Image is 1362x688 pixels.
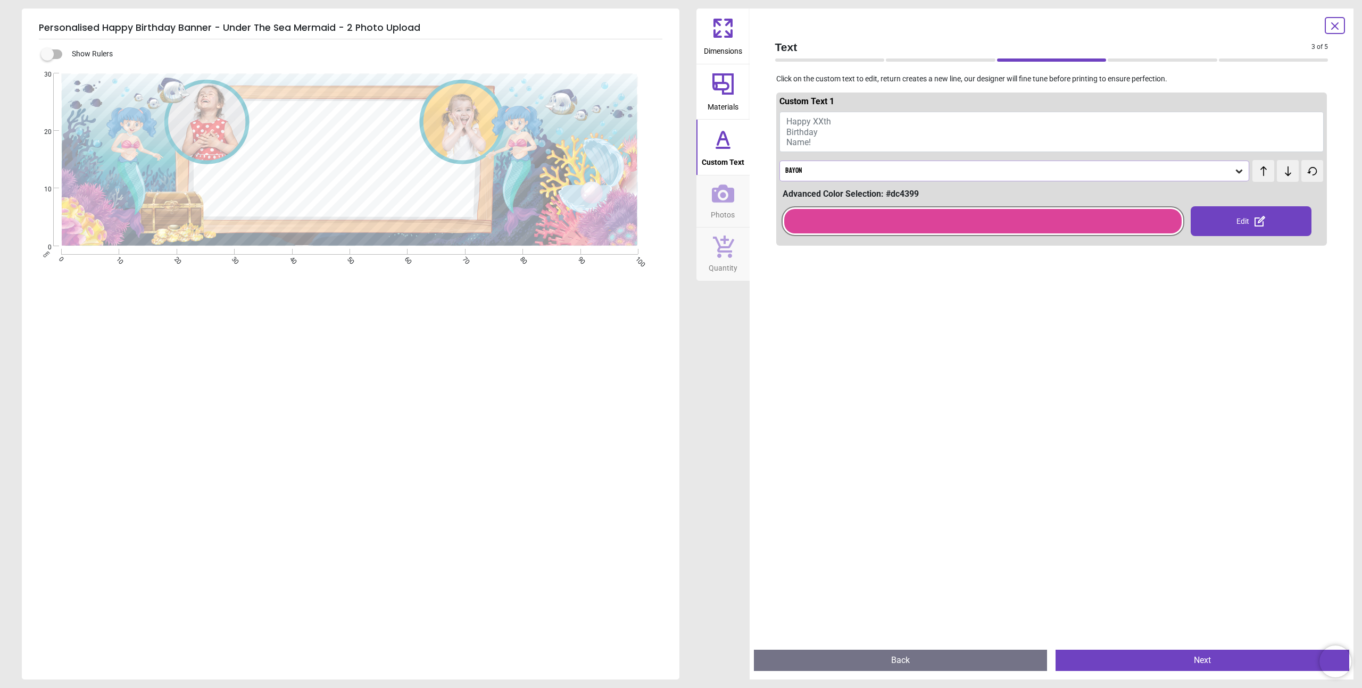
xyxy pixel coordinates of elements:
span: Quantity [709,258,737,274]
span: Custom Text [702,152,744,168]
button: Back [754,650,1048,671]
div: Bayon [784,166,1234,175]
div: Show Rulers [47,48,679,61]
iframe: Brevo live chat [1319,645,1351,677]
button: Custom Text [696,120,750,175]
span: Materials [708,97,738,113]
span: Text [775,39,1312,55]
span: Dimensions [704,41,742,57]
button: Materials [696,64,750,120]
button: Next [1056,650,1349,671]
button: Dimensions [696,9,750,64]
div: Edit [1191,206,1311,236]
p: Click on the custom text to edit, return creates a new line, our designer will fine tune before p... [767,74,1337,85]
button: Photos [696,175,750,228]
span: 30 [31,70,52,79]
span: Custom Text 1 [779,96,834,106]
span: Photos [711,205,735,221]
button: Quantity [696,228,750,281]
div: Advanced Color Selection: #dc4399 [783,188,1324,200]
button: Happy XXth Birthday Name! [779,112,1324,152]
span: Happy XXth Birthday Name! [786,116,831,147]
span: 3 of 5 [1311,43,1328,52]
h5: Personalised Happy Birthday Banner - Under The Sea Mermaid - 2 Photo Upload [39,17,662,39]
